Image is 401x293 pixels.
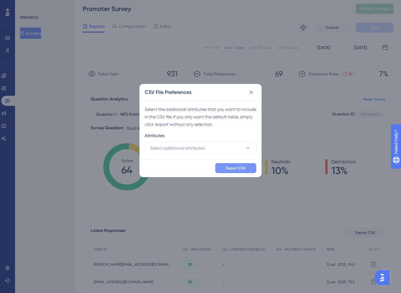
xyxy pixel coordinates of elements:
[375,268,393,287] iframe: UserGuiding AI Assistant Launcher
[226,166,246,171] span: Export CSV
[15,2,39,9] span: Need Help?
[150,144,205,152] span: Select additional attributes
[145,105,256,128] div: Select the additional attributes that you want to include in the CSV file. If you only want the d...
[145,132,164,139] span: Attributes
[145,89,191,96] h2: CSV File Preferences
